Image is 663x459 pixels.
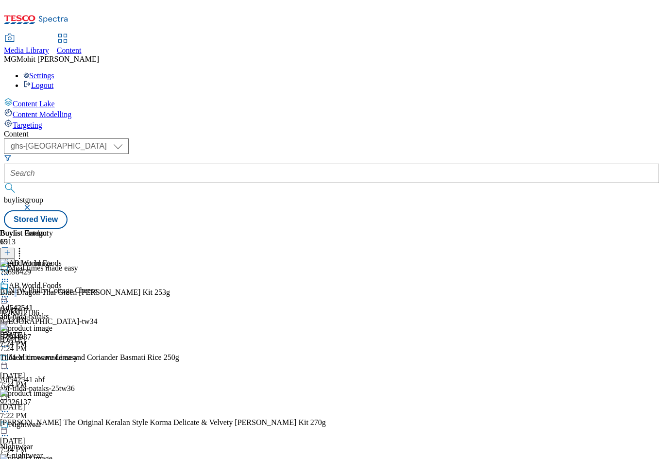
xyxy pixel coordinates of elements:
[4,130,659,138] div: Content
[57,34,82,55] a: Content
[4,196,43,204] span: buylistgroup
[4,119,659,130] a: Targeting
[13,100,55,108] span: Content Lake
[4,46,49,54] span: Media Library
[4,164,659,183] input: Search
[4,34,49,55] a: Media Library
[4,108,659,119] a: Content Modelling
[23,71,54,80] a: Settings
[17,55,99,63] span: Mohit [PERSON_NAME]
[4,55,17,63] span: MG
[4,98,659,108] a: Content Lake
[4,154,12,162] svg: Search Filters
[23,81,53,89] a: Logout
[4,210,68,229] button: Stored View
[13,110,71,119] span: Content Modelling
[13,121,42,129] span: Targeting
[57,46,82,54] span: Content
